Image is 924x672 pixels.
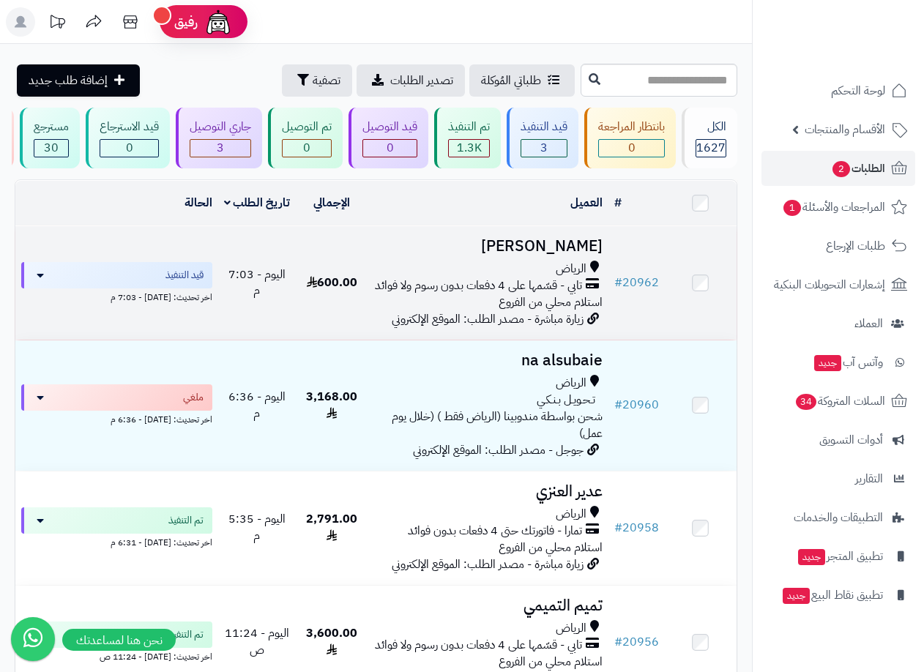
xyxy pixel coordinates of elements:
div: الكل [696,119,726,135]
h3: عدير العنزي [374,483,603,500]
span: رفيق [174,13,198,31]
a: #20960 [614,396,659,414]
a: تطبيق المتجرجديد [761,539,915,574]
div: اخر تحديث: [DATE] - 7:03 م [21,288,212,304]
span: اليوم - 5:35 م [228,510,286,545]
span: وآتس آب [813,352,883,373]
span: زيارة مباشرة - مصدر الطلب: الموقع الإلكتروني [392,556,584,573]
a: وآتس آبجديد [761,345,915,380]
span: 3,600.00 [306,624,357,659]
a: طلبات الإرجاع [761,228,915,264]
div: قيد الاسترجاع [100,119,159,135]
span: العملاء [854,313,883,334]
a: تطبيق نقاط البيعجديد [761,578,915,613]
span: اليوم - 6:36 م [228,388,286,422]
span: # [614,396,622,414]
div: مسترجع [34,119,69,135]
span: تابي - قسّمها على 4 دفعات بدون رسوم ولا فوائد [375,277,582,294]
a: التطبيقات والخدمات [761,500,915,535]
div: تم التوصيل [282,119,332,135]
a: قيد التوصيل 0 [346,108,431,168]
span: تم التنفيذ [168,513,204,528]
a: إشعارات التحويلات البنكية [761,267,915,302]
div: 0 [283,140,331,157]
span: قيد التنفيذ [165,268,204,283]
div: 1335 [449,140,489,157]
a: الإجمالي [313,194,350,212]
span: 2,791.00 [306,510,357,545]
span: لوحة التحكم [831,81,885,101]
h3: تميم التميمي [374,597,603,614]
div: قيد التنفيذ [521,119,567,135]
div: 0 [599,140,664,157]
span: جديد [814,355,841,371]
img: ai-face.png [204,7,233,37]
span: تـحـويـل بـنـكـي [537,392,595,408]
span: الرياض [556,375,586,392]
span: 3,168.00 [306,388,357,422]
a: #20956 [614,633,659,651]
span: اليوم - 7:03 م [228,266,286,300]
a: تصدير الطلبات [357,64,465,97]
span: ملغي [183,390,204,405]
span: 1627 [696,139,726,157]
span: الأقسام والمنتجات [805,119,885,140]
span: تمارا - فاتورتك حتى 4 دفعات بدون فوائد [408,523,582,540]
a: المراجعات والأسئلة1 [761,190,915,225]
div: 3 [190,140,250,157]
a: لوحة التحكم [761,73,915,108]
span: تطبيق المتجر [797,546,883,567]
a: الحالة [185,194,212,212]
a: مسترجع 30 [17,108,83,168]
span: زيارة مباشرة - مصدر الطلب: الموقع الإلكتروني [392,310,584,328]
span: استلام محلي من الفروع [499,653,603,671]
span: 0 [628,139,636,157]
a: تحديثات المنصة [39,7,75,40]
a: الطلبات2 [761,151,915,186]
a: التقارير [761,461,915,496]
span: 3 [217,139,224,157]
span: جوجل - مصدر الطلب: الموقع الإلكتروني [413,441,584,459]
span: السلات المتروكة [794,391,885,411]
span: اليوم - 11:24 ص [225,624,289,659]
div: 0 [363,140,417,157]
span: شحن بواسطة مندوبينا (الرياض فقط ) (خلال يوم عمل) [392,408,603,442]
span: 30 [44,139,59,157]
button: تصفية [282,64,352,97]
a: قيد الاسترجاع 0 [83,108,173,168]
span: الرياض [556,506,586,523]
a: بانتظار المراجعة 0 [581,108,679,168]
span: تابي - قسّمها على 4 دفعات بدون رسوم ولا فوائد [375,637,582,654]
span: طلباتي المُوكلة [481,72,541,89]
div: جاري التوصيل [190,119,251,135]
a: تاريخ الطلب [224,194,291,212]
span: 0 [303,139,310,157]
a: تم التوصيل 0 [265,108,346,168]
h3: [PERSON_NAME] [374,238,603,255]
a: العميل [570,194,603,212]
div: اخر تحديث: [DATE] - 6:31 م [21,534,212,549]
a: الكل1627 [679,108,740,168]
span: تطبيق نقاط البيع [781,585,883,605]
span: جديد [798,549,825,565]
a: #20962 [614,274,659,291]
span: 0 [387,139,394,157]
a: #20958 [614,519,659,537]
div: 0 [100,140,158,157]
span: المراجعات والأسئلة [782,197,885,217]
span: # [614,519,622,537]
h3: na alsubaie [374,352,603,369]
span: 1.3K [457,139,482,157]
div: 3 [521,140,567,157]
span: إشعارات التحويلات البنكية [774,275,885,295]
a: قيد التنفيذ 3 [504,108,581,168]
span: التطبيقات والخدمات [794,507,883,528]
div: 30 [34,140,68,157]
img: logo-2.png [824,39,910,70]
div: قيد التوصيل [362,119,417,135]
span: طلبات الإرجاع [826,236,885,256]
span: جديد [783,588,810,604]
span: # [614,633,622,651]
a: تم التنفيذ 1.3K [431,108,504,168]
span: تصفية [313,72,340,89]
